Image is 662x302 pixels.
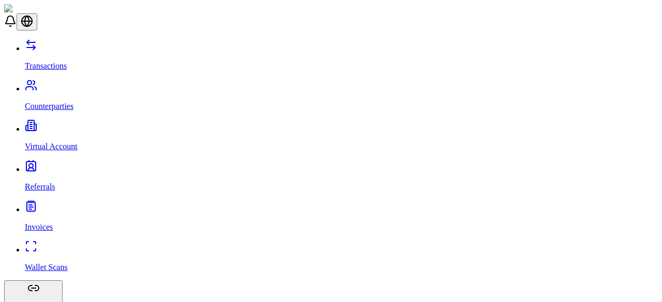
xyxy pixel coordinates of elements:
[25,205,658,232] a: Invoices
[25,44,658,71] a: Transactions
[25,102,658,111] p: Counterparties
[25,245,658,272] a: Wallet Scans
[25,142,658,151] p: Virtual Account
[25,124,658,151] a: Virtual Account
[25,61,658,71] p: Transactions
[25,84,658,111] a: Counterparties
[25,222,658,232] p: Invoices
[4,4,66,13] img: ShieldPay Logo
[25,263,658,272] p: Wallet Scans
[25,182,658,192] p: Referrals
[25,165,658,192] a: Referrals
